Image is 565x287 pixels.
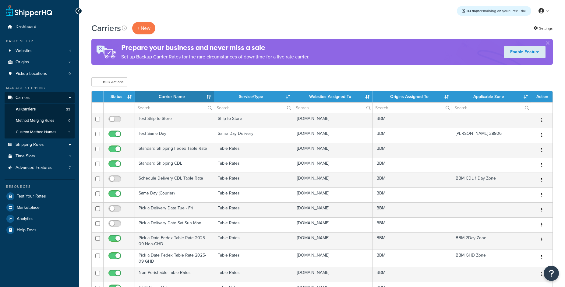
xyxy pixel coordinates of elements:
[5,115,75,126] li: Method Merging Rules
[373,158,452,173] td: BBM
[16,130,56,135] span: Custom Method Names
[534,24,553,33] a: Settings
[16,107,36,112] span: All Carriers
[452,232,531,250] td: BBM 2Day Zone
[66,107,70,112] span: 23
[135,187,214,202] td: Same Day (Courier)
[293,250,373,267] td: [DOMAIN_NAME]
[214,158,293,173] td: Table Rates
[5,191,75,202] a: Test Your Rates
[135,158,214,173] td: Standard Shipping CDL
[544,266,559,281] button: Open Resource Center
[121,43,309,53] h4: Prepare your business and never miss a sale
[5,45,75,57] a: Websites 1
[5,68,75,79] li: Pickup Locations
[16,48,33,54] span: Websites
[68,130,70,135] span: 3
[68,118,70,123] span: 0
[69,71,71,76] span: 0
[504,46,546,58] a: Enable Feature
[452,250,531,267] td: BBM GHD Zone
[5,213,75,224] li: Analytics
[214,143,293,158] td: Table Rates
[373,91,452,102] th: Origins Assigned To: activate to sort column ascending
[457,6,531,16] div: remaining on your Free Trial
[135,113,214,128] td: Test Ship to Store
[467,8,480,14] strong: 83 days
[373,113,452,128] td: BBM
[373,103,452,113] input: Search
[132,22,155,34] button: + New
[452,173,531,187] td: BBM CDL 1 Day Zone
[5,104,75,115] a: All Carriers 23
[293,232,373,250] td: [DOMAIN_NAME]
[293,202,373,217] td: [DOMAIN_NAME]
[373,187,452,202] td: BBM
[214,91,293,102] th: Service/Type: activate to sort column ascending
[69,165,71,170] span: 7
[293,143,373,158] td: [DOMAIN_NAME]
[135,103,214,113] input: Search
[5,92,75,138] li: Carriers
[214,202,293,217] td: Table Rates
[5,21,75,33] li: Dashboard
[373,143,452,158] td: BBM
[373,202,452,217] td: BBM
[17,228,37,233] span: Help Docs
[293,128,373,143] td: [DOMAIN_NAME]
[17,205,40,210] span: Marketplace
[214,217,293,232] td: Table Rates
[293,267,373,282] td: [DOMAIN_NAME]
[293,113,373,128] td: [DOMAIN_NAME]
[5,115,75,126] a: Method Merging Rules 0
[373,173,452,187] td: BBM
[104,91,135,102] th: Status: activate to sort column ascending
[5,162,75,173] li: Advanced Features
[5,127,75,138] a: Custom Method Names 3
[5,162,75,173] a: Advanced Features 7
[214,250,293,267] td: Table Rates
[5,68,75,79] a: Pickup Locations 0
[214,232,293,250] td: Table Rates
[17,194,46,199] span: Test Your Rates
[16,95,30,100] span: Carriers
[373,250,452,267] td: BBM
[69,154,71,159] span: 1
[135,267,214,282] td: Non Perishable Table Rates
[373,232,452,250] td: BBM
[135,202,214,217] td: Pick a Delivery Date Tue - Fri
[16,154,35,159] span: Time Slots
[214,113,293,128] td: Ship to Store
[16,60,29,65] span: Origins
[5,202,75,213] a: Marketplace
[5,139,75,150] li: Shipping Rules
[135,217,214,232] td: Pick a Delivery Date Sat Sun Mon
[16,165,52,170] span: Advanced Features
[214,267,293,282] td: Table Rates
[452,103,531,113] input: Search
[5,39,75,44] div: Basic Setup
[214,173,293,187] td: Table Rates
[5,151,75,162] a: Time Slots 1
[91,77,127,86] button: Bulk Actions
[16,118,54,123] span: Method Merging Rules
[5,104,75,115] li: All Carriers
[373,267,452,282] td: BBM
[69,60,71,65] span: 2
[373,217,452,232] td: BBM
[5,127,75,138] li: Custom Method Names
[91,39,121,65] img: ad-rules-rateshop-fe6ec290ccb7230408bd80ed9643f0289d75e0ffd9eb532fc0e269fcd187b520.png
[5,86,75,91] div: Manage Shipping
[6,5,52,17] a: ShipperHQ Home
[121,53,309,61] p: Set up Backup Carrier Rates for the rare circumstances of downtime for a live rate carrier.
[452,91,531,102] th: Applicable Zone: activate to sort column ascending
[452,128,531,143] td: [PERSON_NAME] 28806
[91,22,121,34] h1: Carriers
[5,151,75,162] li: Time Slots
[293,91,373,102] th: Websites Assigned To: activate to sort column ascending
[5,225,75,236] a: Help Docs
[5,92,75,103] a: Carriers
